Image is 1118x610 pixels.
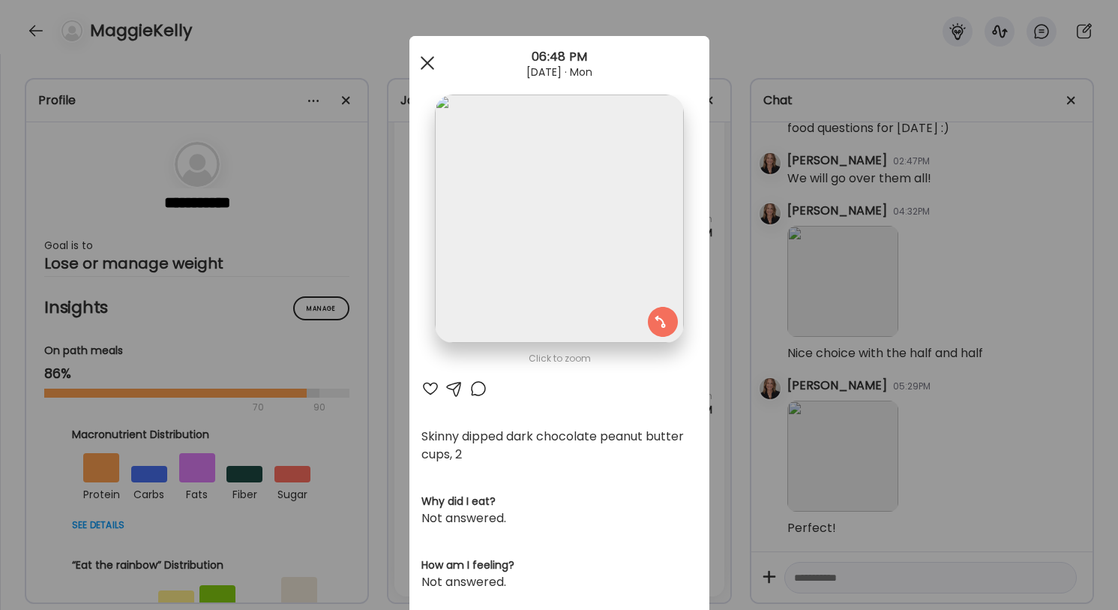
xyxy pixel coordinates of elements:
[435,95,683,343] img: images%2FnR0t7EISuYYMJDOB54ce2c9HOZI3%2Fms5CFVlUqOcPD3WQb3TI%2FuJ9S8uYYpfjp5KKT80Ek_1080
[421,509,697,527] div: Not answered.
[421,494,697,509] h3: Why did I eat?
[421,350,697,368] div: Click to zoom
[409,66,709,78] div: [DATE] · Mon
[421,557,697,573] h3: How am I feeling?
[421,573,697,591] div: Not answered.
[409,48,709,66] div: 06:48 PM
[421,428,697,464] div: Skinny dipped dark chocolate peanut butter cups, 2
